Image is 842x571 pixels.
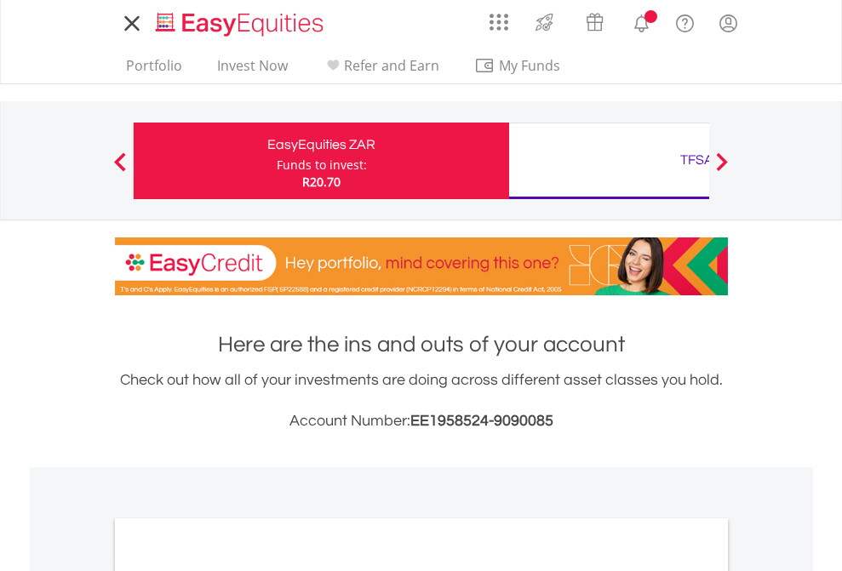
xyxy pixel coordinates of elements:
a: Portfolio [119,57,189,83]
img: thrive-v2.svg [530,9,558,36]
span: EE1958524-9090085 [410,413,553,429]
a: Home page [149,4,330,38]
button: Previous [103,161,137,178]
button: Next [705,161,739,178]
a: My Profile [707,4,750,42]
span: My Funds [474,54,586,77]
a: AppsGrid [478,4,519,31]
div: Check out how all of your investments are doing across different asset classes you hold. [115,368,728,433]
div: Funds to invest: [277,157,367,174]
div: EasyEquities ZAR [144,133,499,157]
img: EasyEquities_Logo.png [152,10,330,38]
span: Refer and Earn [344,56,439,75]
img: grid-menu-icon.svg [490,13,508,31]
img: EasyCredit Promotion Banner [115,237,728,295]
h3: Account Number: [115,409,728,433]
h1: Here are the ins and outs of your account [115,329,728,360]
span: R20.70 [302,174,341,190]
a: Invest Now [210,57,295,83]
a: Refer and Earn [316,57,446,83]
img: vouchers-v2.svg [581,9,609,36]
a: Notifications [620,4,663,38]
a: Vouchers [570,4,620,36]
a: FAQ's and Support [663,4,707,38]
